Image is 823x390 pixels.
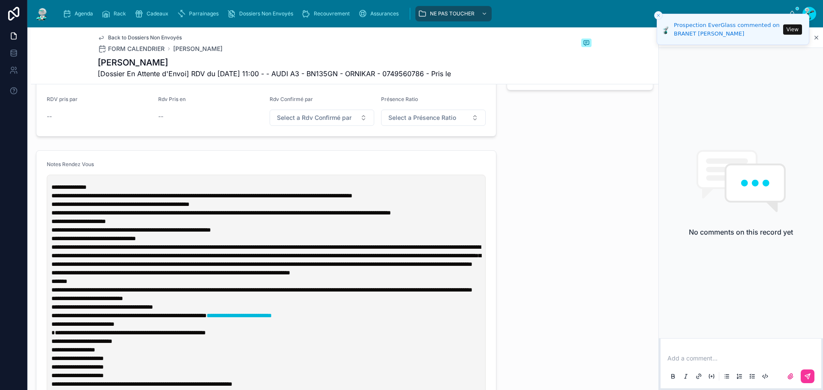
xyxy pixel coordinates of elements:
[270,96,313,102] span: Rdv Confirmé par
[430,10,475,17] span: NE PAS TOUCHER
[277,113,351,122] span: Select a Rdv Confirmé par
[239,10,293,17] span: Dossiers Non Envoyés
[147,10,168,17] span: Cadeaux
[689,227,793,237] h2: No comments on this record yet
[663,24,670,35] img: Notification icon
[299,6,356,21] a: Recouvrement
[98,57,451,68] h1: [PERSON_NAME]
[225,6,299,21] a: Dossiers Non Envoyés
[189,10,219,17] span: Parrainages
[34,7,50,21] img: App logo
[381,96,418,102] span: Présence Ratio
[57,4,789,23] div: scrollable content
[47,112,52,121] span: --
[47,96,78,102] span: RDV pris par
[674,21,781,38] div: Prospection EverGlass commented on BRANET [PERSON_NAME]
[75,10,93,17] span: Agenda
[158,112,163,121] span: --
[108,34,182,41] span: Back to Dossiers Non Envoyés
[314,10,350,17] span: Recouvrement
[370,10,399,17] span: Assurances
[114,10,126,17] span: Rack
[415,6,492,21] a: NE PAS TOUCHER
[173,45,222,53] a: [PERSON_NAME]
[158,96,186,102] span: Rdv Pris en
[132,6,174,21] a: Cadeaux
[98,34,182,41] a: Back to Dossiers Non Envoyés
[783,24,802,35] button: View
[356,6,405,21] a: Assurances
[60,6,99,21] a: Agenda
[381,110,486,126] button: Select Button
[99,6,132,21] a: Rack
[174,6,225,21] a: Parrainages
[98,68,451,79] span: [Dossier En Attente d'Envoi] RDV du [DATE] 11:00 - - AUDI A3 - BN135GN - ORNIKAR - 0749560786 - P...
[270,110,374,126] button: Select Button
[388,113,456,122] span: Select a Présence Ratio
[47,161,94,167] span: Notes Rendez Vous
[98,45,165,53] a: FORM CALENDRIER
[654,11,663,20] button: Close toast
[108,45,165,53] span: FORM CALENDRIER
